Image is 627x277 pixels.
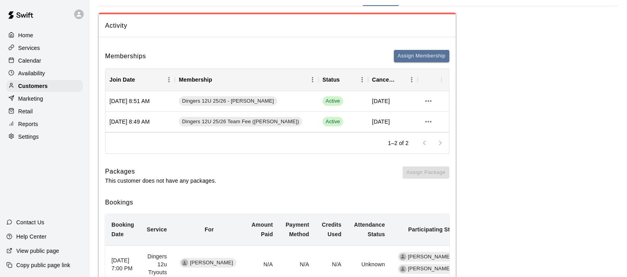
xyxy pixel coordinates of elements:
p: This customer does not have any packages. [105,177,216,185]
div: [PERSON_NAME] [398,252,454,262]
button: Menu [163,74,175,86]
div: Status [318,69,368,91]
div: Cade Ackerman [181,259,188,266]
p: Services [18,44,40,52]
span: Dingers 12U 25/26 - [PERSON_NAME] [179,97,277,105]
span: Active [322,118,343,126]
div: [DATE] 8:51 AM [105,91,175,112]
h6: Packages [105,166,216,177]
a: Reports [6,118,83,130]
span: Activity [105,21,449,31]
div: Randy Dickey [399,266,406,273]
p: Home [18,31,33,39]
span: [DATE] [372,97,390,105]
button: Sort [212,74,223,85]
p: Settings [18,133,39,141]
span: You don't have any packages [403,166,449,185]
button: Assign Membership [394,50,449,62]
a: Settings [6,131,83,143]
div: Join Date [105,69,175,91]
span: Active [322,97,343,105]
p: Retail [18,107,33,115]
div: Join Date [109,69,135,91]
p: Marketing [18,95,43,103]
a: Availability [6,67,83,79]
button: Sort [395,74,406,85]
span: [DATE] [372,118,390,126]
b: For [205,226,214,233]
span: Active [322,117,343,126]
b: Attendance Status [354,222,385,237]
a: Home [6,29,83,41]
button: Sort [340,74,351,85]
button: more actions [422,94,435,108]
div: Matthew Jones [399,253,406,260]
b: Credits Used [322,222,341,237]
a: Services [6,42,83,54]
span: Dingers 12U 25/26 Team Fee ([PERSON_NAME]) [179,118,302,126]
button: Menu [307,74,318,86]
div: Cancel Date [372,69,395,91]
button: Menu [356,74,368,86]
p: Customers [18,82,48,90]
a: Dingers 12U 25/26 Team Fee (O'Neill) [179,117,305,126]
div: [DATE] 8:49 AM [105,112,175,132]
b: Service [147,226,167,233]
b: Amount Paid [251,222,273,237]
h6: Memberships [105,51,146,61]
p: Reports [18,120,38,128]
h6: Bookings [105,197,449,208]
button: more actions [422,115,435,128]
a: Dingers 12U 25/26 - ONeill [179,96,280,106]
div: Status [322,69,340,91]
button: Sort [135,74,146,85]
div: Cancel Date [368,69,418,91]
p: 1–2 of 2 [388,139,408,147]
p: View public page [16,247,59,255]
span: [PERSON_NAME] [405,253,454,261]
p: Help Center [16,233,46,241]
a: Marketing [6,93,83,105]
a: Customers [6,80,83,92]
div: [PERSON_NAME] [398,264,454,274]
span: Active [322,96,343,106]
b: Payment Method [286,222,309,237]
p: Availability [18,69,45,77]
b: Participating Staff [408,226,457,233]
p: Copy public page link [16,261,70,269]
button: Menu [406,74,418,86]
div: Membership [179,69,212,91]
p: Contact Us [16,218,44,226]
span: [PERSON_NAME] [405,265,454,273]
a: Retail [6,105,83,117]
b: Booking Date [111,222,134,237]
a: Calendar [6,55,83,67]
p: Calendar [18,57,41,65]
span: [PERSON_NAME] [187,259,236,267]
div: Membership [175,69,318,91]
